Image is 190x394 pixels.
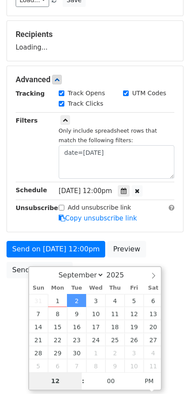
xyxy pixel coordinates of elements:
span: October 4, 2025 [143,346,163,359]
span: September 28, 2025 [29,346,48,359]
input: Year [104,271,135,279]
span: September 11, 2025 [105,307,124,320]
span: October 7, 2025 [67,359,86,372]
div: 聊天小组件 [147,352,190,394]
h5: Advanced [16,75,174,84]
span: : [82,372,84,390]
input: Minute [84,372,137,390]
span: October 3, 2025 [124,346,143,359]
span: September 24, 2025 [86,333,105,346]
span: October 2, 2025 [105,346,124,359]
label: UTM Codes [132,89,166,98]
h5: Recipients [16,30,174,39]
span: September 8, 2025 [48,307,67,320]
span: September 2, 2025 [67,294,86,307]
iframe: Chat Widget [147,352,190,394]
span: October 6, 2025 [48,359,67,372]
span: September 27, 2025 [143,333,163,346]
span: October 10, 2025 [124,359,143,372]
span: September 26, 2025 [124,333,143,346]
span: September 4, 2025 [105,294,124,307]
span: [DATE] 12:00pm [59,187,112,195]
span: September 19, 2025 [124,320,143,333]
strong: Filters [16,117,38,124]
span: September 13, 2025 [143,307,163,320]
label: Add unsubscribe link [68,203,131,212]
span: Thu [105,285,124,291]
span: September 25, 2025 [105,333,124,346]
span: September 29, 2025 [48,346,67,359]
span: September 6, 2025 [143,294,163,307]
span: October 9, 2025 [105,359,124,372]
span: September 30, 2025 [67,346,86,359]
span: September 14, 2025 [29,320,48,333]
span: Sun [29,285,48,291]
a: Copy unsubscribe link [59,214,137,222]
small: Only include spreadsheet rows that match the following filters: [59,127,157,144]
span: September 9, 2025 [67,307,86,320]
span: September 17, 2025 [86,320,105,333]
span: September 3, 2025 [86,294,105,307]
a: Send Test Email [7,262,73,278]
span: October 11, 2025 [143,359,163,372]
a: Preview [107,241,146,257]
span: Fri [124,285,143,291]
a: Send on [DATE] 12:00pm [7,241,105,257]
span: August 31, 2025 [29,294,48,307]
label: Track Opens [68,89,105,98]
span: September 18, 2025 [105,320,124,333]
span: October 8, 2025 [86,359,105,372]
span: Tue [67,285,86,291]
span: September 12, 2025 [124,307,143,320]
span: October 5, 2025 [29,359,48,372]
input: Hour [29,372,82,390]
span: September 7, 2025 [29,307,48,320]
span: September 22, 2025 [48,333,67,346]
span: September 1, 2025 [48,294,67,307]
span: October 1, 2025 [86,346,105,359]
strong: Unsubscribe [16,204,58,211]
span: September 23, 2025 [67,333,86,346]
div: Loading... [16,30,174,52]
span: Sat [143,285,163,291]
span: Mon [48,285,67,291]
span: September 10, 2025 [86,307,105,320]
span: Click to toggle [137,372,161,390]
span: September 21, 2025 [29,333,48,346]
strong: Schedule [16,187,47,194]
label: Track Clicks [68,99,103,108]
span: September 20, 2025 [143,320,163,333]
span: September 5, 2025 [124,294,143,307]
strong: Tracking [16,90,45,97]
span: September 16, 2025 [67,320,86,333]
span: Wed [86,285,105,291]
span: September 15, 2025 [48,320,67,333]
